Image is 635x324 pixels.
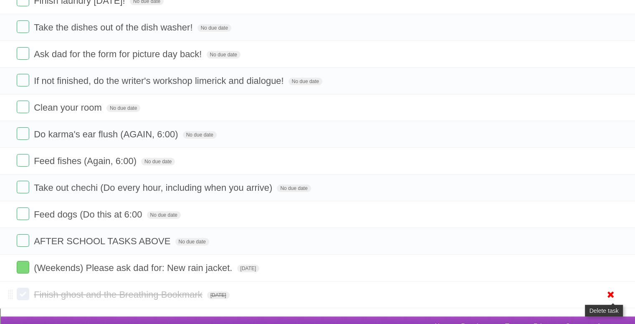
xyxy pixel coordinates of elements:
[17,101,29,113] label: Done
[34,129,180,139] span: Do karma's ear flush (AGAIN, 6:00)
[277,185,311,192] span: No due date
[3,42,632,49] div: Delete
[17,154,29,167] label: Done
[207,291,230,299] span: [DATE]
[17,261,29,273] label: Done
[17,181,29,193] label: Done
[207,51,240,58] span: No due date
[17,20,29,33] label: Done
[197,24,231,32] span: No due date
[147,211,181,219] span: No due date
[106,104,140,112] span: No due date
[34,289,205,300] span: Finish ghost and the Breathing Bookmark
[34,156,139,166] span: Feed fishes (Again, 6:00)
[3,3,175,11] div: Home
[288,78,322,85] span: No due date
[17,234,29,247] label: Done
[34,76,286,86] span: If not finished, do the writer's workshop limerick and dialogue!
[34,102,104,113] span: Clean your room
[141,158,175,165] span: No due date
[3,49,632,57] div: Options
[183,131,217,139] span: No due date
[34,209,144,220] span: Feed dogs (Do this at 6:00
[34,182,274,193] span: Take out chechi (Do every hour, including when you arrive)
[17,288,29,300] label: Done
[3,57,632,64] div: Sign out
[3,34,632,42] div: Move To ...
[17,208,29,220] label: Done
[17,47,29,60] label: Done
[34,263,234,273] span: (Weekends) Please ask dad for: New rain jacket.
[3,27,632,34] div: Sort New > Old
[175,238,209,246] span: No due date
[34,49,204,59] span: Ask dad for the form for picture day back!
[34,236,172,246] span: AFTER SCHOOL TASKS ABOVE
[237,265,260,272] span: [DATE]
[34,22,195,33] span: Take the dishes out of the dish washer!
[3,19,632,27] div: Sort A > Z
[17,127,29,140] label: Done
[17,74,29,86] label: Done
